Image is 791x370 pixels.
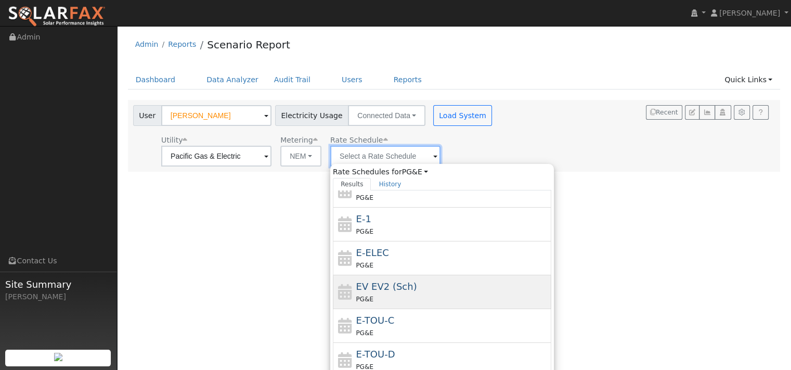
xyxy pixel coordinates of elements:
[333,178,371,190] a: Results
[168,40,196,48] a: Reports
[356,180,505,190] span: B-6 Small General Service TOU Poly Phase
[356,194,373,201] span: PG&E
[8,6,106,28] img: SolarFax
[699,105,715,120] button: Multi-Series Graph
[128,70,184,90] a: Dashboard
[753,105,769,120] a: Help Link
[161,135,271,146] div: Utility
[356,262,373,269] span: PG&E
[402,168,429,176] a: PG&E
[685,105,699,120] button: Edit User
[734,105,750,120] button: Settings
[646,105,682,120] button: Recent
[275,105,348,126] span: Electricity Usage
[715,105,731,120] button: Login As
[356,228,373,235] span: PG&E
[386,70,430,90] a: Reports
[161,146,271,167] input: Select a Utility
[133,105,162,126] span: User
[356,329,373,337] span: PG&E
[371,178,409,190] a: History
[280,146,321,167] button: NEM
[356,349,395,360] span: E-TOU-D
[5,291,111,302] div: [PERSON_NAME]
[433,105,492,126] button: Load System
[207,39,290,51] a: Scenario Report
[135,40,159,48] a: Admin
[356,315,395,326] span: E-TOU-C
[356,213,371,224] span: E-1
[356,296,373,303] span: PG&E
[348,105,425,126] button: Connected Data
[5,277,111,291] span: Site Summary
[719,9,780,17] span: [PERSON_NAME]
[280,135,321,146] div: Metering
[54,353,62,361] img: retrieve
[330,136,387,144] span: Alias: HEV2AN
[717,70,780,90] a: Quick Links
[161,105,271,126] input: Select a User
[356,281,417,292] span: Electric Vehicle EV2 (Sch)
[356,247,389,258] span: E-ELEC
[330,146,440,167] input: Select a Rate Schedule
[333,167,428,177] span: Rate Schedules for
[199,70,266,90] a: Data Analyzer
[334,70,370,90] a: Users
[266,70,318,90] a: Audit Trail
